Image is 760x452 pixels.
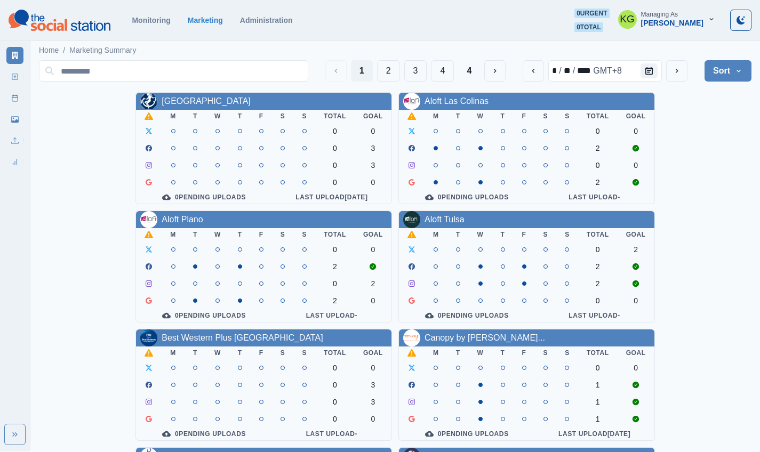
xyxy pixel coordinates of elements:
[535,346,557,359] th: S
[447,346,469,359] th: T
[492,228,514,241] th: T
[355,346,391,359] th: Goal
[543,430,646,438] div: Last Upload [DATE]
[492,110,514,123] th: T
[281,311,383,320] div: Last Upload -
[325,60,347,82] button: Previous
[351,60,373,82] button: Page 1
[563,64,572,77] div: day
[140,93,157,110] img: 284157519576
[229,228,251,241] th: T
[140,211,157,228] img: 115558274762
[363,178,383,187] div: 0
[6,111,23,128] a: Media Library
[587,245,609,254] div: 0
[578,346,618,359] th: Total
[281,430,383,438] div: Last Upload -
[620,6,635,32] div: Katrina Gallardo
[206,110,229,123] th: W
[556,346,578,359] th: S
[535,110,557,123] th: S
[610,9,724,30] button: Managing As[PERSON_NAME]
[425,110,447,123] th: M
[666,60,687,82] button: next
[404,60,427,82] button: Page 3
[578,110,618,123] th: Total
[324,364,346,372] div: 0
[355,110,391,123] th: Goal
[469,228,492,241] th: W
[162,333,323,342] a: Best Western Plus [GEOGRAPHIC_DATA]
[324,381,346,389] div: 0
[626,127,646,135] div: 0
[206,228,229,241] th: W
[587,161,609,170] div: 0
[641,19,703,28] div: [PERSON_NAME]
[315,110,355,123] th: Total
[730,10,751,31] button: Toggle Mode
[578,228,618,241] th: Total
[272,346,294,359] th: S
[272,228,294,241] th: S
[587,178,609,187] div: 2
[641,11,678,18] div: Managing As
[543,193,646,201] div: Last Upload -
[229,346,251,359] th: T
[162,110,185,123] th: M
[63,45,65,56] span: /
[240,16,293,25] a: Administration
[556,228,578,241] th: S
[145,430,263,438] div: 0 Pending Uploads
[39,45,137,56] nav: breadcrumb
[425,96,489,106] a: Aloft Las Colinas
[576,64,592,77] div: year
[39,45,59,56] a: Home
[363,296,383,305] div: 0
[363,127,383,135] div: 0
[618,346,654,359] th: Goal
[251,228,272,241] th: F
[587,262,609,271] div: 2
[377,60,400,82] button: Page 2
[6,47,23,64] a: Marketing Summary
[140,329,157,346] img: 107591225556643
[315,228,355,241] th: Total
[162,215,203,224] a: Aloft Plano
[363,381,383,389] div: 3
[641,63,658,78] button: Calendar
[626,296,646,305] div: 0
[315,346,355,359] th: Total
[363,144,383,152] div: 3
[6,132,23,149] a: Uploads
[403,211,420,228] img: 109844765501564
[626,161,646,170] div: 0
[162,346,185,359] th: M
[705,60,751,82] button: Sort
[572,64,576,77] div: /
[587,364,609,372] div: 0
[618,110,654,123] th: Goal
[469,346,492,359] th: W
[425,346,447,359] th: M
[185,228,206,241] th: T
[363,279,383,288] div: 2
[251,346,272,359] th: F
[6,68,23,85] a: New Post
[272,110,294,123] th: S
[355,228,391,241] th: Goal
[403,329,420,346] img: 448283599303931
[587,398,609,406] div: 1
[484,60,506,82] button: Next Media
[558,64,562,77] div: /
[469,110,492,123] th: W
[363,398,383,406] div: 3
[523,60,544,82] button: previous
[185,110,206,123] th: T
[587,127,609,135] div: 0
[514,110,535,123] th: F
[162,96,251,106] a: [GEOGRAPHIC_DATA]
[293,110,315,123] th: S
[407,430,526,438] div: 0 Pending Uploads
[206,346,229,359] th: W
[587,415,609,423] div: 1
